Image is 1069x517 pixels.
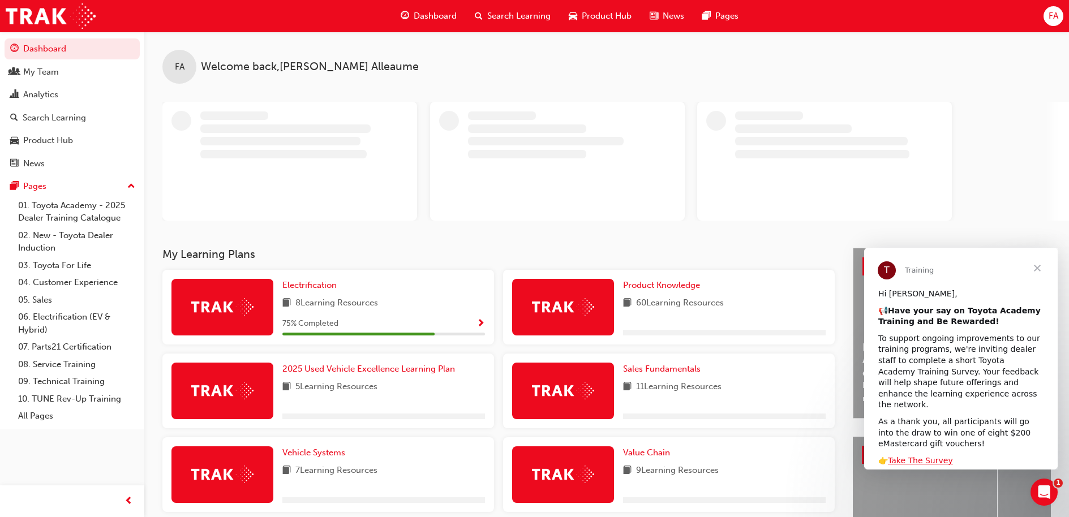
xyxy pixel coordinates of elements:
[5,62,140,83] a: My Team
[641,5,693,28] a: news-iconNews
[663,10,684,23] span: News
[476,319,485,329] span: Show Progress
[282,280,337,290] span: Electrification
[702,9,711,23] span: pages-icon
[466,5,560,28] a: search-iconSearch Learning
[14,274,140,291] a: 04. Customer Experience
[693,5,748,28] a: pages-iconPages
[636,464,719,478] span: 9 Learning Resources
[282,447,345,458] span: Vehicle Systems
[5,36,140,176] button: DashboardMy TeamAnalyticsSearch LearningProduct HubNews
[5,130,140,151] a: Product Hub
[401,9,409,23] span: guage-icon
[623,380,632,394] span: book-icon
[14,390,140,408] a: 10. TUNE Rev-Up Training
[6,3,96,29] img: Trak
[5,153,140,174] a: News
[862,446,1042,464] a: Product HubShow all
[1031,479,1058,506] iframe: Intercom live chat
[623,464,632,478] span: book-icon
[295,464,377,478] span: 7 Learning Resources
[715,10,739,23] span: Pages
[14,356,140,373] a: 08. Service Training
[14,373,140,390] a: 09. Technical Training
[862,379,1041,404] span: Revolutionise the way you access and manage your learning resources.
[282,317,338,330] span: 75 % Completed
[127,179,135,194] span: up-icon
[392,5,466,28] a: guage-iconDashboard
[23,88,58,101] div: Analytics
[201,61,419,74] span: Welcome back , [PERSON_NAME] Alleaume
[282,363,460,376] a: 2025 Used Vehicle Excellence Learning Plan
[23,66,59,79] div: My Team
[282,464,291,478] span: book-icon
[10,136,19,146] span: car-icon
[650,9,658,23] span: news-icon
[623,296,632,311] span: book-icon
[282,380,291,394] span: book-icon
[14,197,140,227] a: 01. Toyota Academy - 2025 Dealer Training Catalogue
[191,382,254,399] img: Trak
[14,227,140,257] a: 02. New - Toyota Dealer Induction
[14,407,140,425] a: All Pages
[853,248,1051,419] a: Latest NewsShow allHelp Shape the Future of Toyota Academy Training and Win an eMastercard!Revolu...
[162,248,835,261] h3: My Learning Plans
[623,364,701,374] span: Sales Fundamentals
[191,298,254,316] img: Trak
[282,364,455,374] span: 2025 Used Vehicle Excellence Learning Plan
[23,180,46,193] div: Pages
[487,10,551,23] span: Search Learning
[560,5,641,28] a: car-iconProduct Hub
[14,291,140,309] a: 05. Sales
[862,257,1041,275] a: Latest NewsShow all
[636,380,722,394] span: 11 Learning Resources
[862,341,1041,380] span: Help Shape the Future of Toyota Academy Training and Win an eMastercard!
[191,466,254,483] img: Trak
[532,466,594,483] img: Trak
[532,298,594,316] img: Trak
[623,363,705,376] a: Sales Fundamentals
[23,111,86,124] div: Search Learning
[23,134,73,147] div: Product Hub
[282,279,341,292] a: Electrification
[14,257,140,274] a: 03. Toyota For Life
[10,67,19,77] span: people-icon
[5,176,140,197] button: Pages
[5,84,140,105] a: Analytics
[282,296,291,311] span: book-icon
[1049,10,1058,23] span: FA
[582,10,632,23] span: Product Hub
[23,157,45,170] div: News
[10,159,19,169] span: news-icon
[282,446,350,459] a: Vehicle Systems
[5,107,140,128] a: Search Learning
[295,380,377,394] span: 5 Learning Resources
[623,279,705,292] a: Product Knowledge
[475,9,483,23] span: search-icon
[295,296,378,311] span: 8 Learning Resources
[14,338,140,356] a: 07. Parts21 Certification
[5,38,140,59] a: Dashboard
[1044,6,1063,26] button: FA
[623,280,700,290] span: Product Knowledge
[14,308,140,338] a: 06. Electrification (EV & Hybrid)
[175,61,184,74] span: FA
[623,447,670,458] span: Value Chain
[864,248,1058,469] iframe: Intercom live chat message
[124,494,133,509] span: prev-icon
[10,44,19,54] span: guage-icon
[623,446,675,459] a: Value Chain
[1054,479,1063,488] span: 1
[10,113,18,123] span: search-icon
